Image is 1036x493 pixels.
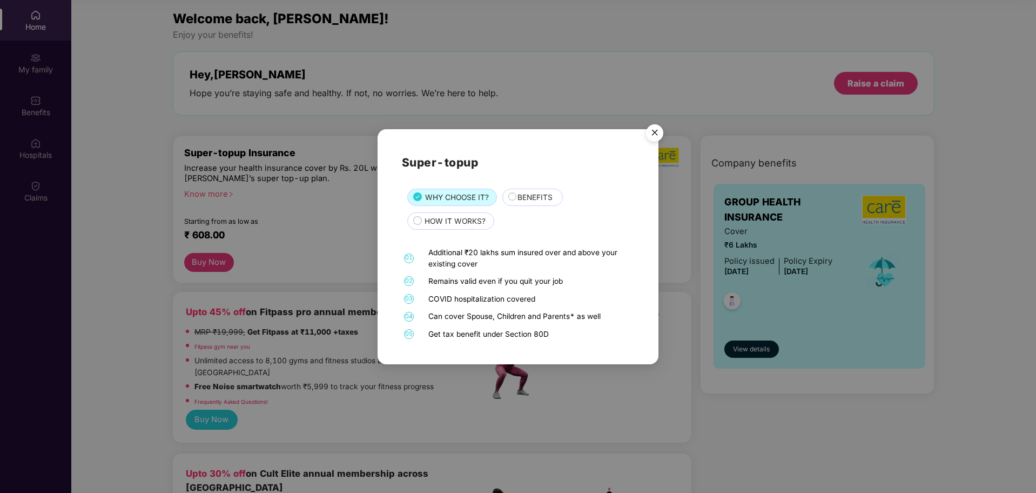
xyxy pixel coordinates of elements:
[404,294,414,304] span: 03
[428,329,631,340] div: Get tax benefit under Section 80D
[428,247,631,269] div: Additional ₹20 lakhs sum insured over and above your existing cover
[404,276,414,286] span: 02
[425,215,486,227] span: HOW IT WORKS?
[402,154,634,171] h2: Super-topup
[517,191,553,203] span: BENEFITS
[428,276,631,287] div: Remains valid even if you quit your job
[640,119,669,148] button: Close
[428,294,631,305] div: COVID hospitalization covered
[425,191,489,203] span: WHY CHOOSE IT?
[404,311,414,321] span: 04
[640,119,670,149] img: svg+xml;base64,PHN2ZyB4bWxucz0iaHR0cDovL3d3dy53My5vcmcvMjAwMC9zdmciIHdpZHRoPSI1NiIgaGVpZ2h0PSI1Ni...
[404,253,414,263] span: 01
[428,311,631,322] div: Can cover Spouse, Children and Parents* as well
[404,329,414,339] span: 05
